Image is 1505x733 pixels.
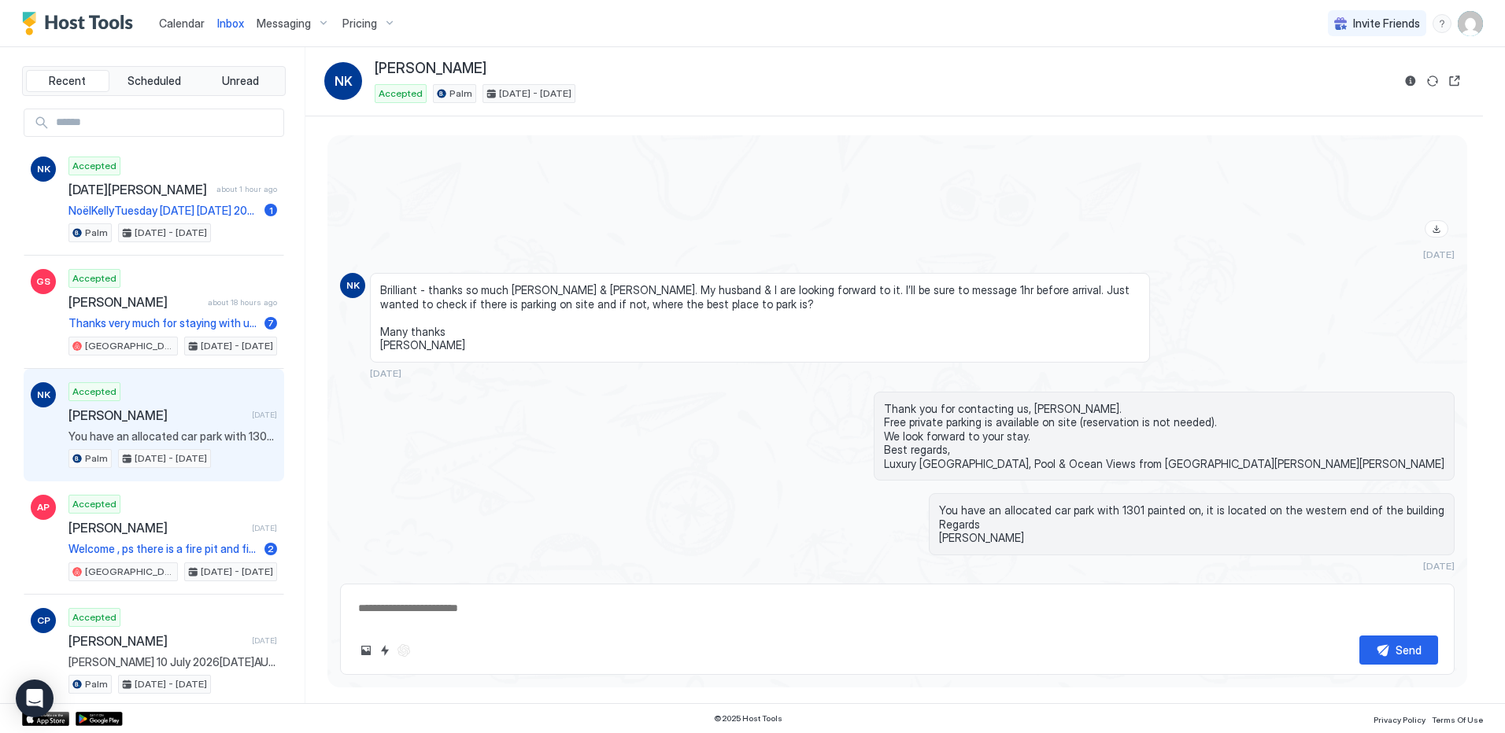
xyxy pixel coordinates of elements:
[72,159,116,173] span: Accepted
[1374,710,1425,727] a: Privacy Policy
[37,162,50,176] span: NK
[1423,249,1455,260] span: [DATE]
[49,74,86,88] span: Recent
[37,388,50,402] span: NK
[222,74,259,88] span: Unread
[26,70,109,92] button: Recent
[68,542,258,556] span: Welcome , ps there is a fire pit and firewood, bit cool in the pool 😝
[135,451,207,466] span: [DATE] - [DATE]
[68,520,246,536] span: [PERSON_NAME]
[268,317,274,329] span: 7
[85,677,108,691] span: Palm
[1432,715,1483,724] span: Terms Of Use
[72,271,116,285] span: Accepted
[76,712,123,726] a: Google Play Store
[375,641,394,660] button: Quick reply
[252,410,277,420] span: [DATE]
[22,66,286,96] div: tab-group
[68,182,210,197] span: [DATE][PERSON_NAME]
[1374,715,1425,724] span: Privacy Policy
[1425,220,1448,238] a: Download
[342,17,377,31] span: Pricing
[159,15,205,31] a: Calendar
[939,503,1444,545] span: You have an allocated car park with 1301 painted on, it is located on the western end of the buil...
[85,339,174,353] span: [GEOGRAPHIC_DATA]
[1433,14,1451,33] div: menu
[380,283,1140,352] span: Brilliant - thanks so much [PERSON_NAME] & [PERSON_NAME]. My husband & I are looking forward to i...
[216,184,277,194] span: about 1 hour ago
[1432,710,1483,727] a: Terms Of Use
[449,87,472,101] span: Palm
[375,60,486,78] span: [PERSON_NAME]
[208,297,277,308] span: about 18 hours ago
[85,226,108,240] span: Palm
[16,680,54,717] div: Open Intercom Messenger
[217,15,244,31] a: Inbox
[135,677,207,691] span: [DATE] - [DATE]
[499,87,571,101] span: [DATE] - [DATE]
[217,17,244,30] span: Inbox
[1423,72,1442,90] button: Sync reservation
[1359,635,1438,665] button: Send
[252,523,277,533] span: [DATE]
[113,70,196,92] button: Scheduled
[269,204,273,216] span: 1
[37,500,50,514] span: AP
[68,294,202,310] span: [PERSON_NAME]
[370,367,401,379] span: [DATE]
[68,655,277,669] span: [PERSON_NAME] 10 July 2026[DATE]AUD 1186.38AUD 1186.38315:0009:30Luxury [GEOGRAPHIC_DATA], Pool &...
[1401,72,1420,90] button: Reservation information
[72,385,116,399] span: Accepted
[198,70,282,92] button: Unread
[36,274,50,289] span: GS
[201,339,273,353] span: [DATE] - [DATE]
[50,109,283,136] input: Input Field
[68,316,258,330] span: Thanks very much for staying with us. Glad you enjoyed your stay. Regards [PERSON_NAME] & [PERSON...
[128,74,181,88] span: Scheduled
[72,497,116,511] span: Accepted
[68,407,246,423] span: [PERSON_NAME]
[1353,17,1420,31] span: Invite Friends
[257,17,311,31] span: Messaging
[379,87,423,101] span: Accepted
[714,713,782,724] span: © 2025 Host Tools
[37,613,50,628] span: CP
[268,543,274,554] span: 2
[252,635,277,646] span: [DATE]
[159,17,205,30] span: Calendar
[85,451,108,466] span: Palm
[22,12,140,35] a: Host Tools Logo
[22,712,69,726] a: App Store
[68,429,277,444] span: You have an allocated car park with 1301 painted on, it is located on the western end of the buil...
[346,278,360,293] span: NK
[68,633,246,649] span: [PERSON_NAME]
[68,204,258,218] span: NoëlKellyTuesday [DATE] [DATE] 202509:30Luxury [GEOGRAPHIC_DATA], Pool & Ocean Views from Third F...
[335,72,353,90] span: NK
[1396,642,1422,658] div: Send
[1423,560,1455,572] span: [DATE]
[1458,11,1483,36] div: User profile
[201,565,273,579] span: [DATE] - [DATE]
[72,610,116,624] span: Accepted
[85,565,174,579] span: [GEOGRAPHIC_DATA]
[884,402,1444,471] span: Thank you for contacting us, [PERSON_NAME]. Free private parking is available on site (reservatio...
[1445,72,1464,90] button: Open reservation
[135,226,207,240] span: [DATE] - [DATE]
[357,641,375,660] button: Upload image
